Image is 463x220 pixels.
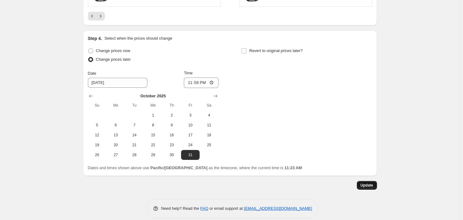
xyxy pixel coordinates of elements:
button: Monday October 13 2025 [106,130,125,140]
button: Sunday October 12 2025 [88,130,106,140]
span: 29 [146,152,160,157]
span: Change prices later [96,57,131,62]
button: Sunday October 5 2025 [88,120,106,130]
nav: Pagination [88,12,105,20]
span: Update [361,183,373,188]
span: Sa [202,103,216,108]
span: 9 [165,123,179,128]
button: Friday October 3 2025 [181,110,200,120]
button: Sunday October 26 2025 [88,150,106,160]
span: Need help? Read the [161,206,201,211]
button: Friday October 31 2025 [181,150,200,160]
button: Tuesday October 21 2025 [125,140,144,150]
p: Select when the prices should change [104,35,172,42]
span: 17 [184,133,197,138]
span: 20 [109,143,123,147]
span: 15 [146,133,160,138]
button: Monday October 6 2025 [106,120,125,130]
button: Saturday October 11 2025 [200,120,218,130]
span: 25 [202,143,216,147]
button: Saturday October 25 2025 [200,140,218,150]
button: Wednesday October 8 2025 [144,120,162,130]
button: Thursday October 23 2025 [162,140,181,150]
span: 5 [90,123,104,128]
th: Saturday [200,100,218,110]
button: Monday October 27 2025 [106,150,125,160]
button: Tuesday October 7 2025 [125,120,144,130]
button: Saturday October 4 2025 [200,110,218,120]
th: Sunday [88,100,106,110]
button: Show next month, November 2025 [211,92,220,100]
button: Monday October 20 2025 [106,140,125,150]
h2: Step 4. [88,35,102,42]
span: 4 [202,113,216,118]
a: FAQ [200,206,208,211]
span: 8 [146,123,160,128]
span: 2 [165,113,179,118]
th: Wednesday [144,100,162,110]
span: 16 [165,133,179,138]
b: Pacific/[GEOGRAPHIC_DATA] [150,165,207,170]
button: Tuesday October 28 2025 [125,150,144,160]
button: Show previous month, September 2025 [87,92,95,100]
span: 12 [90,133,104,138]
span: 31 [184,152,197,157]
span: 21 [128,143,141,147]
span: or email support at [208,206,244,211]
th: Monday [106,100,125,110]
button: Thursday October 30 2025 [162,150,181,160]
button: Saturday October 18 2025 [200,130,218,140]
span: Mo [109,103,123,108]
button: Wednesday October 1 2025 [144,110,162,120]
span: Th [165,103,179,108]
span: 28 [128,152,141,157]
span: We [146,103,160,108]
span: 18 [202,133,216,138]
th: Friday [181,100,200,110]
span: 3 [184,113,197,118]
span: 7 [128,123,141,128]
b: 11:23 AM [284,165,302,170]
span: 6 [109,123,123,128]
button: Previous [88,12,97,20]
button: Thursday October 16 2025 [162,130,181,140]
button: Thursday October 9 2025 [162,120,181,130]
span: 27 [109,152,123,157]
span: 19 [90,143,104,147]
span: 14 [128,133,141,138]
span: Revert to original prices later? [249,48,303,53]
button: Wednesday October 15 2025 [144,130,162,140]
button: Friday October 10 2025 [181,120,200,130]
button: Friday October 17 2025 [181,130,200,140]
span: Fr [184,103,197,108]
input: 9/29/2025 [88,78,147,88]
th: Thursday [162,100,181,110]
span: Change prices now [96,48,130,53]
span: 30 [165,152,179,157]
span: Date [88,71,96,76]
button: Thursday October 2 2025 [162,110,181,120]
button: Tuesday October 14 2025 [125,130,144,140]
span: 22 [146,143,160,147]
span: 13 [109,133,123,138]
button: Next [96,12,105,20]
span: Dates and times shown above use as the timezone, where the current time is [88,165,302,170]
span: 1 [146,113,160,118]
span: Su [90,103,104,108]
th: Tuesday [125,100,144,110]
span: 26 [90,152,104,157]
button: Wednesday October 22 2025 [144,140,162,150]
button: Update [357,181,377,190]
span: 23 [165,143,179,147]
input: 12:00 [184,77,219,88]
span: 24 [184,143,197,147]
span: Time [184,71,193,75]
a: [EMAIL_ADDRESS][DOMAIN_NAME] [244,206,312,211]
button: Wednesday October 29 2025 [144,150,162,160]
button: Sunday October 19 2025 [88,140,106,150]
span: 10 [184,123,197,128]
span: Tu [128,103,141,108]
span: 11 [202,123,216,128]
button: Friday October 24 2025 [181,140,200,150]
